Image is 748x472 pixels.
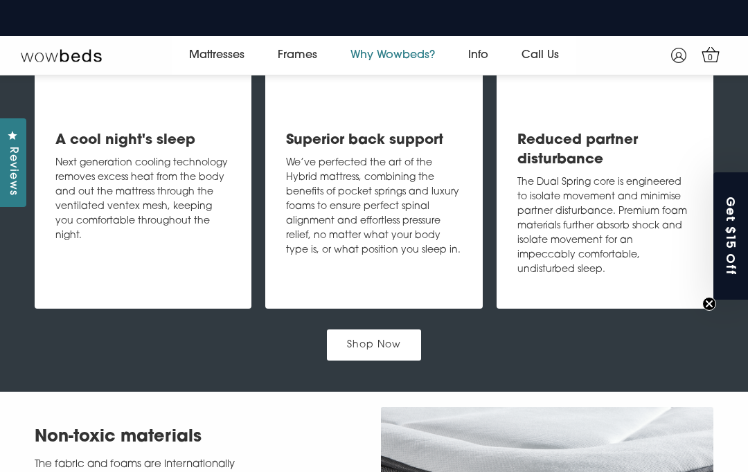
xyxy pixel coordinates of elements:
[517,131,693,170] h3: Reduced partner disturbance
[704,51,718,65] span: 0
[327,329,421,361] a: Shop Now
[286,131,461,150] h3: Superior back support
[3,147,21,196] span: Reviews
[452,36,505,75] a: Info
[713,172,748,300] div: Get $15 OffClose teaser
[702,297,716,311] button: Close teaser
[698,42,722,66] a: 0
[505,36,576,75] a: Call Us
[261,36,334,75] a: Frames
[172,36,261,75] a: Mattresses
[517,175,693,277] p: The Dual Spring core is engineered to isolate movement and minimise partner disturbance. Premium ...
[55,156,231,243] p: Next generation cooling technology removes excess heat from the body and out the mattress through...
[55,131,231,150] h3: A cool night's sleep
[35,424,270,452] h2: Non-toxic materials
[334,36,452,75] a: Why Wowbeds?
[723,197,740,276] span: Get $15 Off
[286,156,461,257] p: We’ve perfected the art of the Hybrid mattress, combining the benefits of pocket springs and luxu...
[21,48,102,62] img: Wow Beds Logo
